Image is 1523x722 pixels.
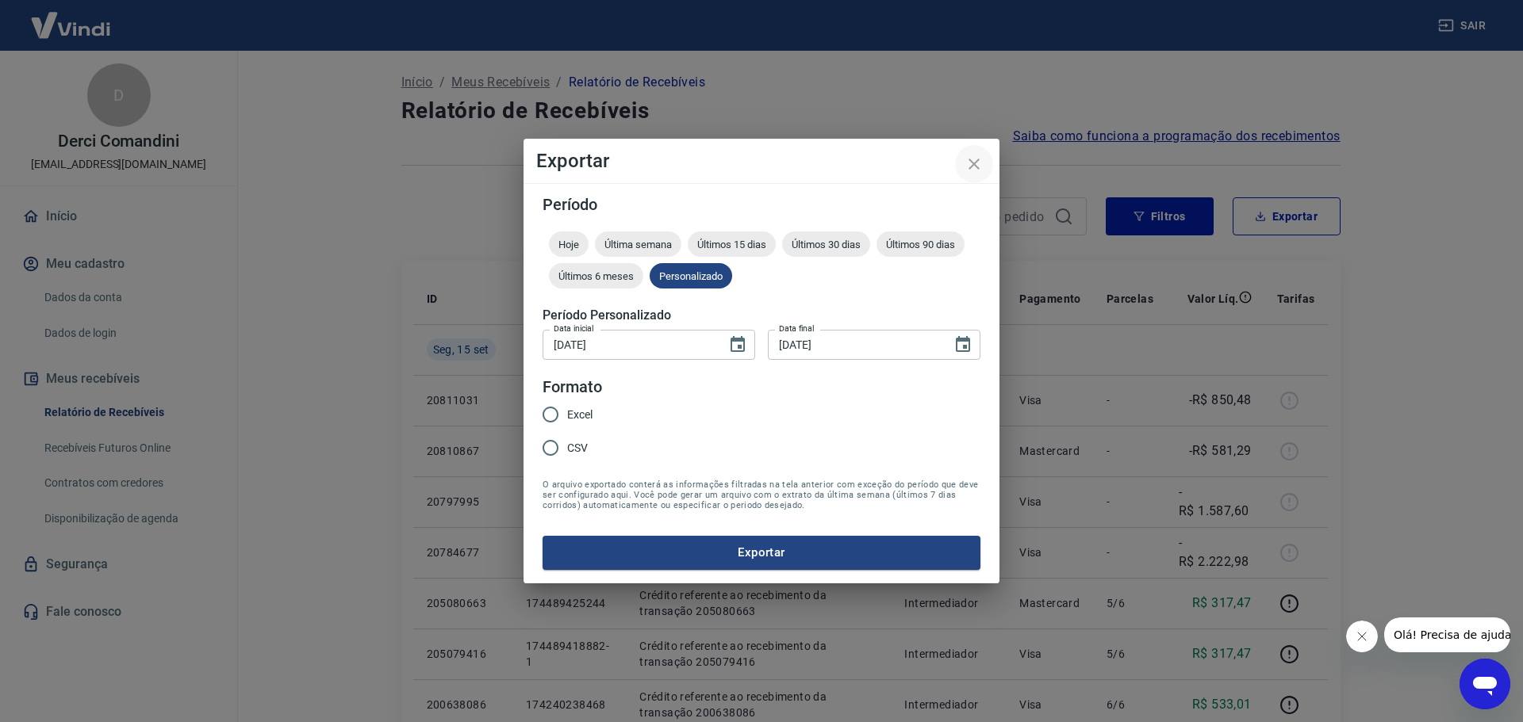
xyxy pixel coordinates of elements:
div: Últimos 90 dias [877,231,965,257]
span: Olá! Precisa de ajuda? [10,11,133,24]
button: Choose date, selected date is 15 de set de 2025 [947,329,979,361]
span: CSV [567,440,588,457]
input: DD/MM/YYYY [768,330,941,359]
span: O arquivo exportado conterá as informações filtradas na tela anterior com exceção do período que ... [543,479,980,510]
span: Últimos 6 meses [549,270,643,282]
h5: Período [543,197,980,212]
div: Hoje [549,231,589,257]
div: Última semana [595,231,681,257]
span: Excel [567,407,593,423]
iframe: Mensagem da empresa [1384,617,1510,652]
iframe: Botão para abrir a janela de mensagens [1460,659,1510,709]
div: Últimos 15 dias [688,231,776,257]
button: close [955,145,993,183]
div: Últimos 6 meses [549,263,643,288]
legend: Formato [543,376,602,399]
label: Data inicial [554,323,594,334]
iframe: Fechar mensagem [1346,621,1378,652]
h4: Exportar [536,151,987,170]
div: Últimos 30 dias [782,231,870,257]
button: Exportar [543,536,980,569]
span: Personalizado [650,270,732,282]
h5: Período Personalizado [543,308,980,323]
input: DD/MM/YYYY [543,330,715,359]
span: Hoje [549,239,589,250]
div: Personalizado [650,263,732,288]
label: Data final [779,323,815,334]
button: Choose date, selected date is 12 de set de 2025 [722,329,754,361]
span: Última semana [595,239,681,250]
span: Últimos 90 dias [877,239,965,250]
span: Últimos 15 dias [688,239,776,250]
span: Últimos 30 dias [782,239,870,250]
